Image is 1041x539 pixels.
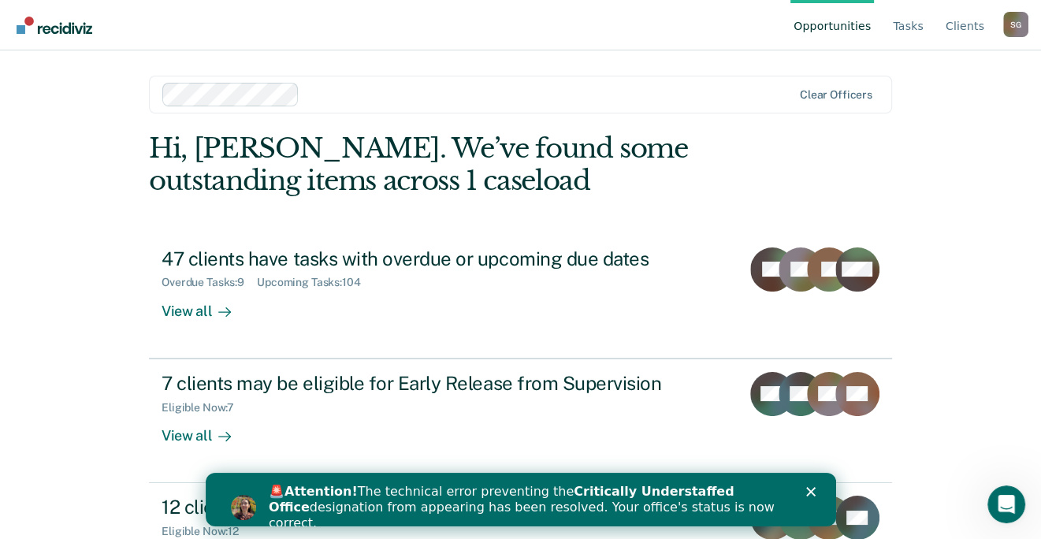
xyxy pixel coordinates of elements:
[162,414,250,444] div: View all
[800,88,872,102] div: Clear officers
[1003,12,1028,37] div: S G
[162,247,715,270] div: 47 clients have tasks with overdue or upcoming due dates
[162,401,247,414] div: Eligible Now : 7
[162,525,251,538] div: Eligible Now : 12
[600,14,616,24] div: Close
[987,485,1025,523] iframe: Intercom live chat
[162,496,715,519] div: 12 clients may be eligible for Annual Report Status
[17,17,92,34] img: Recidiviz
[63,11,580,58] div: 🚨 The technical error preventing the designation from appearing has been resolved. Your office's ...
[79,11,152,26] b: Attention!
[257,276,374,289] div: Upcoming Tasks : 104
[206,473,836,526] iframe: Intercom live chat banner
[149,132,743,197] div: Hi, [PERSON_NAME]. We’ve found some outstanding items across 1 caseload
[149,359,892,483] a: 7 clients may be eligible for Early Release from SupervisionEligible Now:7View all
[162,276,257,289] div: Overdue Tasks : 9
[149,235,892,359] a: 47 clients have tasks with overdue or upcoming due datesOverdue Tasks:9Upcoming Tasks:104View all
[1003,12,1028,37] button: Profile dropdown button
[162,289,250,320] div: View all
[63,11,529,42] b: Critically Understaffed Office
[162,372,715,395] div: 7 clients may be eligible for Early Release from Supervision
